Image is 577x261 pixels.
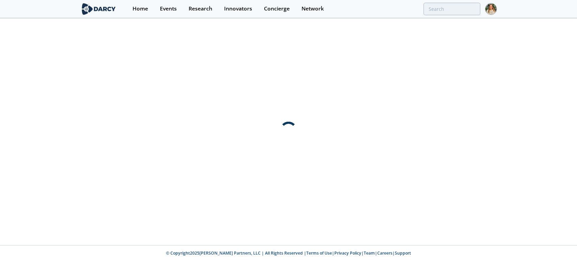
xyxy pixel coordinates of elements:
div: Innovators [224,6,252,11]
div: Concierge [264,6,290,11]
img: Profile [485,3,497,15]
div: Research [189,6,212,11]
img: logo-wide.svg [80,3,117,15]
a: Terms of Use [306,250,332,256]
a: Privacy Policy [334,250,361,256]
div: Network [302,6,324,11]
a: Careers [377,250,392,256]
a: Support [395,250,411,256]
div: Home [133,6,148,11]
a: Team [364,250,375,256]
input: Advanced Search [424,3,480,15]
div: Events [160,6,177,11]
p: © Copyright 2025 [PERSON_NAME] Partners, LLC | All Rights Reserved | | | | | [39,250,539,256]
